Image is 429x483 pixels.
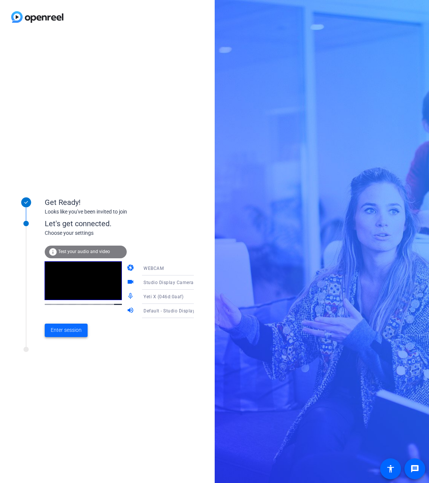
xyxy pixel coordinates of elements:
mat-icon: volume_up [127,306,136,315]
span: Test your audio and video [58,249,110,254]
span: Enter session [51,326,82,334]
span: WEBCAM [143,266,164,271]
div: Let's get connected. [45,218,209,229]
div: Looks like you've been invited to join [45,208,194,216]
div: Choose your settings [45,229,209,237]
mat-icon: mic_none [127,292,136,301]
button: Enter session [45,324,88,337]
span: Yeti X (046d:0aaf) [143,294,183,299]
span: Studio Display Camera (15bc:0000) [143,279,222,285]
div: Get Ready! [45,197,194,208]
span: Default - Studio Display Speakers (05ac:1114) [143,308,244,314]
mat-icon: accessibility [386,464,395,473]
mat-icon: camera [127,264,136,273]
mat-icon: videocam [127,278,136,287]
mat-icon: message [410,464,419,473]
mat-icon: info [48,247,57,256]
